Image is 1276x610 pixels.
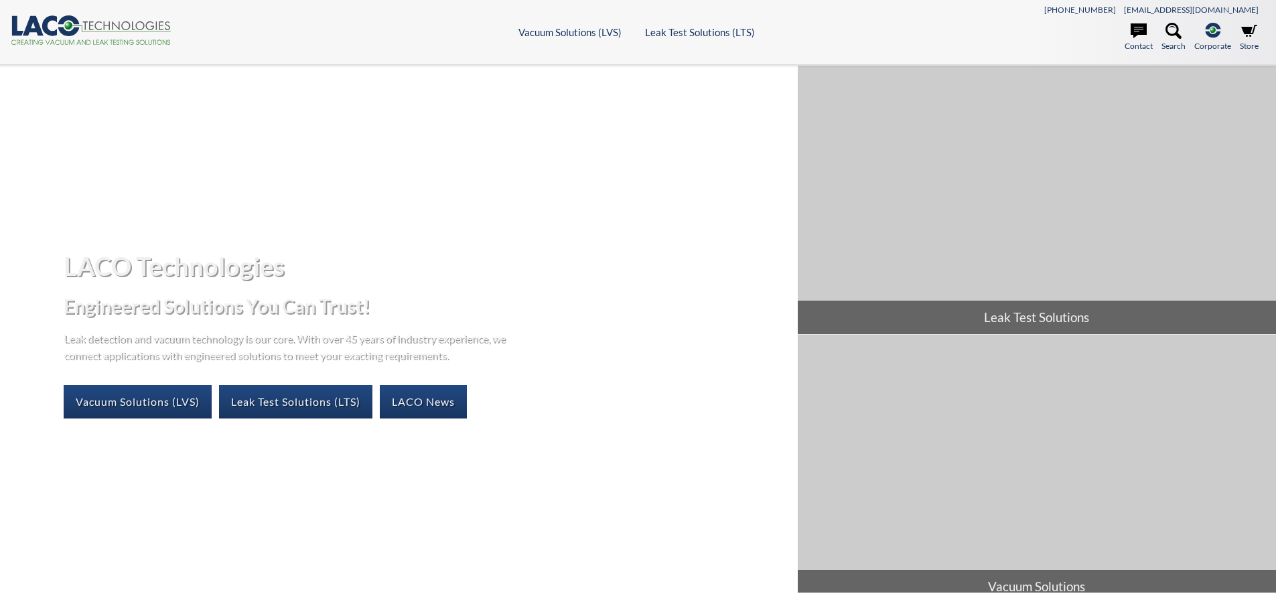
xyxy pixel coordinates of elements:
[1124,5,1259,15] a: [EMAIL_ADDRESS][DOMAIN_NAME]
[64,294,786,319] h2: Engineered Solutions You Can Trust!
[1194,40,1231,52] span: Corporate
[645,26,755,38] a: Leak Test Solutions (LTS)
[1240,23,1259,52] a: Store
[1161,23,1186,52] a: Search
[219,385,372,418] a: Leak Test Solutions (LTS)
[518,26,622,38] a: Vacuum Solutions (LVS)
[64,385,212,418] a: Vacuum Solutions (LVS)
[798,570,1276,603] span: Vacuum Solutions
[1044,5,1116,15] a: [PHONE_NUMBER]
[64,250,786,283] h1: LACO Technologies
[798,66,1276,334] a: Leak Test Solutions
[798,335,1276,603] a: Vacuum Solutions
[1125,23,1153,52] a: Contact
[64,329,512,364] p: Leak detection and vacuum technology is our core. With over 45 years of industry experience, we c...
[798,301,1276,334] span: Leak Test Solutions
[380,385,467,418] a: LACO News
